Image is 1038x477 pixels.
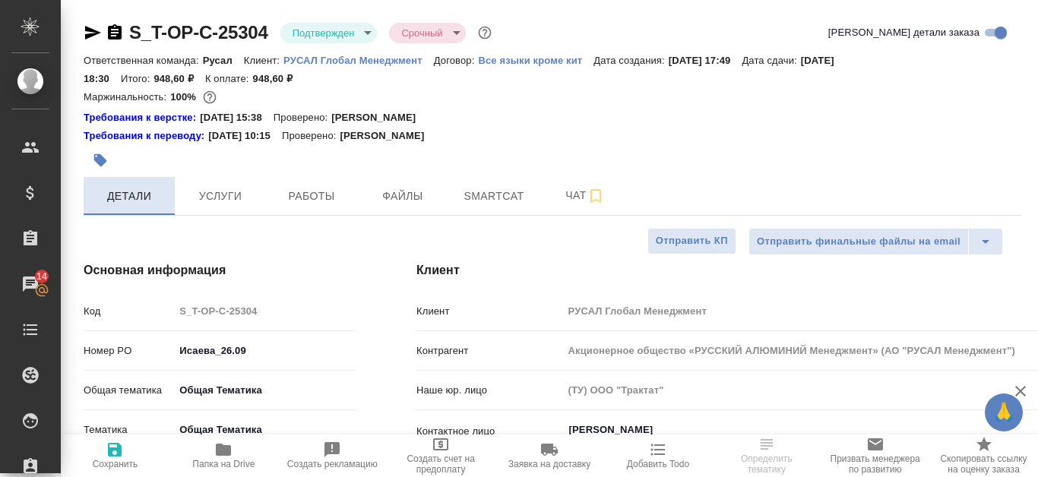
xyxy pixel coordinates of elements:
[174,417,356,443] div: Общая Тематика
[366,187,439,206] span: Файлы
[84,110,200,125] a: Требования к верстке:
[84,128,208,144] div: Нажми, чтобы открыть папку с инструкцией
[244,55,283,66] p: Клиент:
[84,110,200,125] div: Нажми, чтобы открыть папку с инструкцией
[253,73,305,84] p: 948,60 ₽
[200,87,220,107] button: 0.00 RUB;
[475,23,495,43] button: Доп статусы указывают на важность/срочность заказа
[121,73,153,84] p: Итого:
[93,459,138,469] span: Сохранить
[828,25,979,40] span: [PERSON_NAME] детали заказа
[389,23,465,43] div: Подтвержден
[84,383,174,398] p: Общая тематика
[84,24,102,42] button: Скопировать ссылку для ЯМессенджера
[549,186,622,205] span: Чат
[129,22,268,43] a: S_T-OP-C-25304
[985,393,1023,431] button: 🙏
[416,304,563,319] p: Клиент
[280,23,378,43] div: Подтвержден
[478,53,593,66] a: Все языки кроме кит
[603,434,712,477] button: Добавить Todo
[278,434,387,477] button: Создать рекламацию
[192,459,255,469] span: Папка на Drive
[84,91,170,103] p: Маржинальность:
[203,55,244,66] p: Русал
[416,424,563,439] p: Контактное лицо
[627,459,689,469] span: Добавить Todo
[208,128,282,144] p: [DATE] 10:15
[275,187,348,206] span: Работы
[274,110,332,125] p: Проверено:
[742,55,800,66] p: Дата сдачи:
[61,434,169,477] button: Сохранить
[712,434,821,477] button: Определить тематику
[170,91,200,103] p: 100%
[84,128,208,144] a: Требования к переводу:
[434,55,479,66] p: Договор:
[457,187,530,206] span: Smartcat
[84,343,174,359] p: Номер PO
[84,144,117,177] button: Добавить тэг
[721,453,812,475] span: Определить тематику
[416,343,563,359] p: Контрагент
[416,261,1021,280] h4: Клиент
[184,187,257,206] span: Услуги
[174,340,356,362] input: ✎ Введи что-нибудь
[27,269,56,284] span: 14
[830,453,920,475] span: Призвать менеджера по развитию
[287,459,378,469] span: Создать рекламацию
[757,233,960,251] span: Отправить финальные файлы на email
[205,73,253,84] p: К оплате:
[508,459,590,469] span: Заявка на доставку
[174,377,356,403] div: Общая Тематика
[387,434,495,477] button: Создать счет на предоплату
[991,396,1017,428] span: 🙏
[938,453,1029,475] span: Скопировать ссылку на оценку заказа
[396,453,486,475] span: Создать счет на предоплату
[84,422,174,438] p: Тематика
[929,434,1038,477] button: Скопировать ссылку на оценку заказа
[283,55,434,66] p: РУСАЛ Глобал Менеджмент
[669,55,742,66] p: [DATE] 17:49
[495,434,604,477] button: Заявка на доставку
[4,265,57,303] a: 14
[200,110,274,125] p: [DATE] 15:38
[340,128,435,144] p: [PERSON_NAME]
[587,187,605,205] svg: Подписаться
[656,232,728,250] span: Отправить КП
[169,434,278,477] button: Папка на Drive
[478,55,593,66] p: Все языки кроме кит
[93,187,166,206] span: Детали
[84,55,203,66] p: Ответственная команда:
[748,228,969,255] button: Отправить финальные файлы на email
[84,304,174,319] p: Код
[748,228,1003,255] div: split button
[288,27,359,39] button: Подтвержден
[174,300,356,322] input: Пустое поле
[106,24,124,42] button: Скопировать ссылку
[84,261,356,280] h4: Основная информация
[593,55,668,66] p: Дата создания:
[397,27,447,39] button: Срочный
[153,73,205,84] p: 948,60 ₽
[821,434,929,477] button: Призвать менеджера по развитию
[282,128,340,144] p: Проверено:
[283,53,434,66] a: РУСАЛ Глобал Менеджмент
[647,228,736,254] button: Отправить КП
[416,383,563,398] p: Наше юр. лицо
[331,110,427,125] p: [PERSON_NAME]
